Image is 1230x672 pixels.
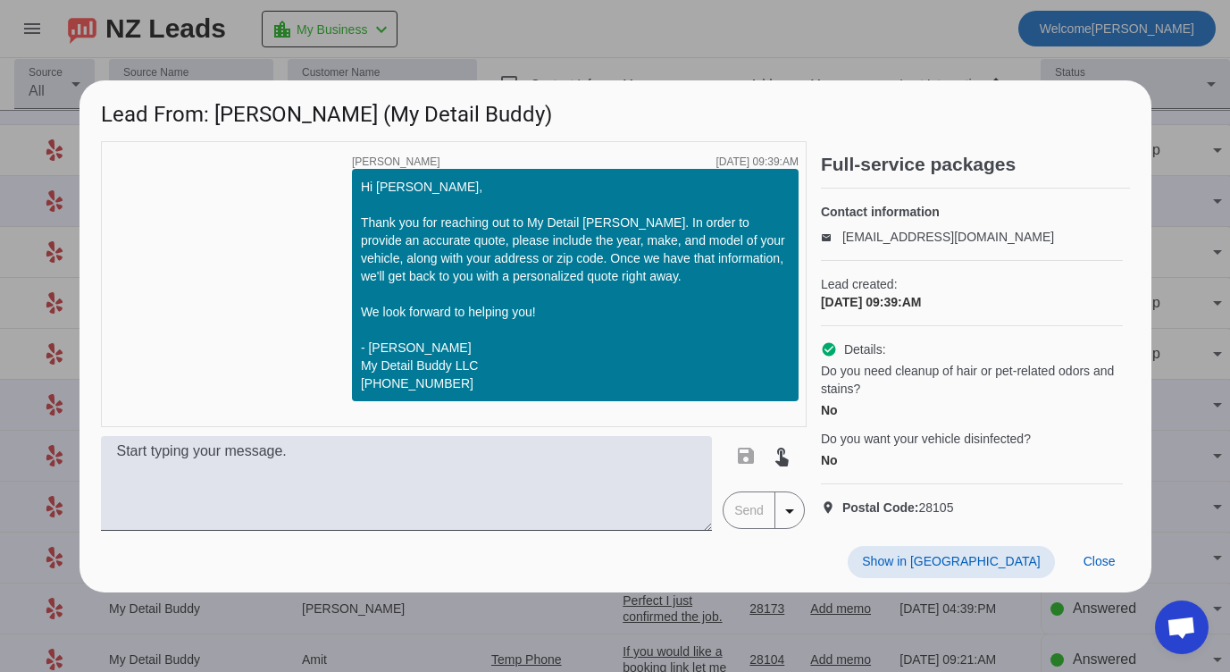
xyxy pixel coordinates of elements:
div: No [821,451,1123,469]
button: Show in [GEOGRAPHIC_DATA] [848,546,1054,578]
span: Show in [GEOGRAPHIC_DATA] [862,554,1040,568]
h1: Lead From: [PERSON_NAME] (My Detail Buddy) [79,80,1151,140]
div: Open chat [1155,601,1209,654]
span: Details: [844,340,886,358]
button: Close [1069,546,1130,578]
mat-icon: check_circle [821,341,837,357]
a: [EMAIL_ADDRESS][DOMAIN_NAME] [842,230,1054,244]
span: Do you need cleanup of hair or pet-related odors and stains? [821,362,1123,398]
span: Do you want your vehicle disinfected? [821,430,1031,448]
h4: Contact information [821,203,1123,221]
mat-icon: email [821,232,842,241]
span: Lead created: [821,275,1123,293]
div: [DATE] 09:39:AM [821,293,1123,311]
mat-icon: location_on [821,500,842,515]
div: No [821,401,1123,419]
mat-icon: touch_app [771,445,792,466]
span: [PERSON_NAME] [352,156,440,167]
div: Hi [PERSON_NAME], Thank you for reaching out to My Detail [PERSON_NAME]. In order to provide an a... [361,178,790,392]
span: 28105 [842,499,954,517]
mat-icon: arrow_drop_down [779,500,800,522]
span: Close [1084,554,1116,568]
strong: Postal Code: [842,500,919,515]
h2: Full-service packages [821,155,1130,173]
div: [DATE] 09:39:AM [715,156,798,167]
